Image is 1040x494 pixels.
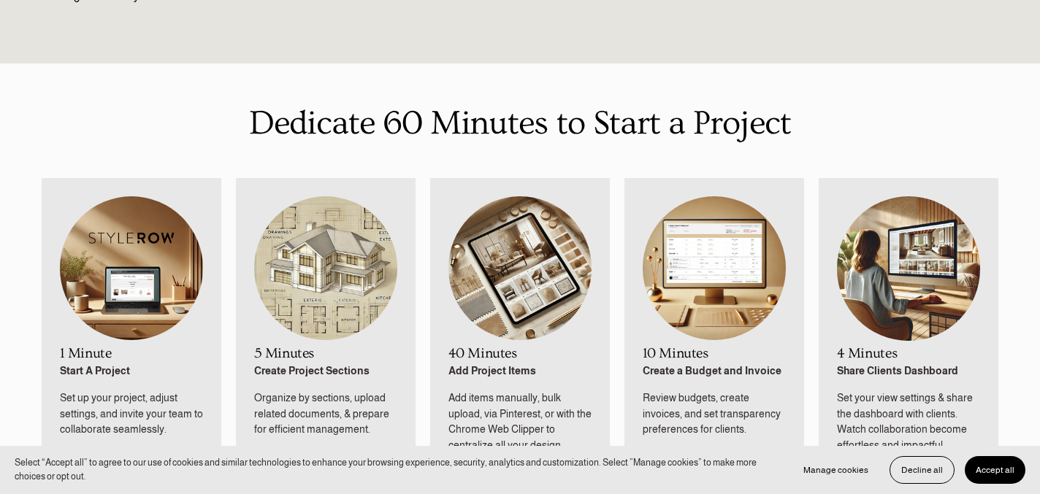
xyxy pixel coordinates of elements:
[837,390,981,453] p: Set your view settings & share the dashboard with clients. Watch collaboration become effortless ...
[60,346,204,362] h2: 1 Minute
[60,365,130,377] strong: Start A Project
[60,390,204,437] p: Set up your project, adjust settings, and invite your team to collaborate seamlessly.
[837,365,958,377] strong: Share Clients Dashboard
[448,346,592,362] h2: 40 Minutes
[901,465,943,475] span: Decline all
[643,346,787,362] h2: 10 Minutes
[837,346,981,362] h2: 4 Minutes
[254,390,398,437] p: Organize by sections, upload related documents, & prepare for efficient management.
[890,456,955,484] button: Decline all
[965,456,1025,484] button: Accept all
[643,365,781,377] strong: Create a Budget and Invoice
[803,465,868,475] span: Manage cookies
[976,465,1014,475] span: Accept all
[643,390,787,437] p: Review budgets, create invoices, and set transparency preferences for clients.
[448,390,592,468] p: Add items manually, bulk upload, via Pinterest, or with the Chrome Web Clipper to centralize all ...
[448,365,536,377] strong: Add Project Items
[42,98,998,149] p: Dedicate 60 Minutes to Start a Project
[254,365,370,377] strong: Create Project Sections
[254,346,398,362] h2: 5 Minutes
[15,456,778,484] p: Select “Accept all” to agree to our use of cookies and similar technologies to enhance your brows...
[792,456,879,484] button: Manage cookies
